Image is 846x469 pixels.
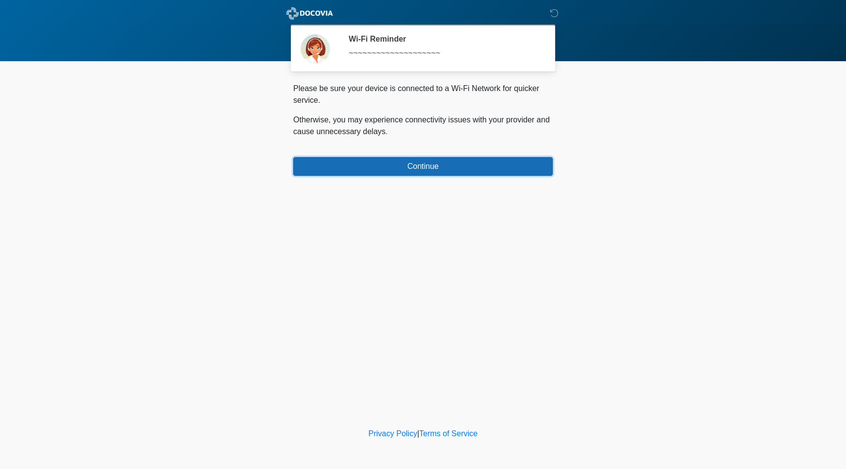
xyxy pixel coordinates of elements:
span: . [386,127,388,136]
img: ABC Med Spa- GFEase Logo [283,7,336,20]
div: ~~~~~~~~~~~~~~~~~~~~ [349,47,538,59]
button: Continue [293,157,553,176]
p: Please be sure your device is connected to a Wi-Fi Network for quicker service. [293,83,553,106]
p: Otherwise, you may experience connectivity issues with your provider and cause unnecessary delays [293,114,553,138]
a: | [417,429,419,438]
a: Terms of Service [419,429,477,438]
a: Privacy Policy [369,429,418,438]
h2: Wi-Fi Reminder [349,34,538,44]
img: Agent Avatar [301,34,330,64]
